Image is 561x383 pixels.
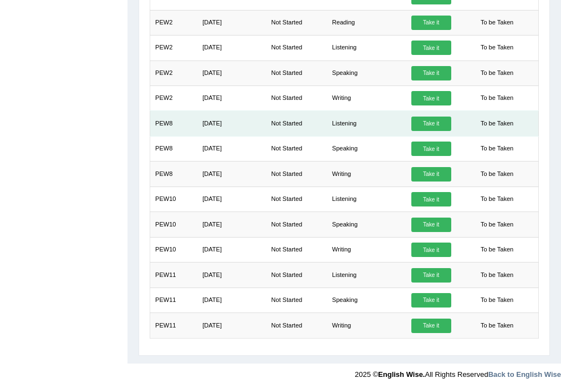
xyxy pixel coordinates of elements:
span: To be Taken [476,142,518,156]
td: Writing [327,313,406,338]
td: Listening [327,187,406,211]
td: Not Started [266,86,327,111]
span: To be Taken [476,66,518,80]
a: Take it [411,192,451,206]
td: PEW8 [150,136,197,161]
td: [DATE] [197,86,266,111]
a: Take it [411,293,451,308]
td: Speaking [327,212,406,237]
span: To be Taken [476,319,518,333]
td: Not Started [266,237,327,262]
td: Listening [327,111,406,136]
td: Not Started [266,288,327,313]
td: Speaking [327,288,406,313]
a: Take it [411,117,451,131]
td: Writing [327,237,406,262]
td: [DATE] [197,36,266,61]
td: Reading [327,10,406,35]
a: Take it [411,142,451,156]
td: [DATE] [197,313,266,338]
td: [DATE] [197,111,266,136]
td: [DATE] [197,61,266,85]
td: [DATE] [197,212,266,237]
span: To be Taken [476,41,518,56]
span: To be Taken [476,268,518,283]
td: Not Started [266,187,327,211]
a: Back to English Wise [488,370,561,379]
td: Not Started [266,61,327,85]
td: [DATE] [197,263,266,288]
td: PEW11 [150,313,197,338]
td: Not Started [266,212,327,237]
span: To be Taken [476,167,518,182]
span: To be Taken [476,218,518,232]
td: PEW2 [150,86,197,111]
td: Not Started [266,263,327,288]
a: Take it [411,41,451,55]
div: 2025 © All Rights Reserved [355,364,561,380]
span: To be Taken [476,192,518,206]
td: [DATE] [197,187,266,211]
td: [DATE] [197,237,266,262]
td: [DATE] [197,162,266,187]
td: Writing [327,86,406,111]
td: Writing [327,162,406,187]
a: Take it [411,268,451,283]
a: Take it [411,218,451,232]
a: Take it [411,243,451,257]
td: PEW10 [150,212,197,237]
span: To be Taken [476,91,518,105]
span: To be Taken [476,117,518,131]
td: Not Started [266,162,327,187]
span: To be Taken [476,243,518,257]
a: Take it [411,66,451,80]
td: [DATE] [197,136,266,161]
td: Not Started [266,136,327,161]
a: Take it [411,319,451,333]
td: Not Started [266,111,327,136]
td: PEW11 [150,263,197,288]
strong: English Wise. [378,370,425,379]
td: PEW2 [150,61,197,85]
td: PEW10 [150,237,197,262]
td: Speaking [327,61,406,85]
td: Not Started [266,313,327,338]
a: Take it [411,91,451,105]
td: Listening [327,263,406,288]
td: Not Started [266,36,327,61]
td: Not Started [266,10,327,35]
td: PEW2 [150,36,197,61]
span: To be Taken [476,16,518,30]
td: [DATE] [197,288,266,313]
td: Speaking [327,136,406,161]
span: To be Taken [476,293,518,308]
td: [DATE] [197,10,266,35]
td: PEW10 [150,187,197,211]
td: Listening [327,36,406,61]
td: PEW2 [150,10,197,35]
a: Take it [411,16,451,30]
td: PEW8 [150,111,197,136]
td: PEW11 [150,288,197,313]
td: PEW8 [150,162,197,187]
a: Take it [411,167,451,182]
